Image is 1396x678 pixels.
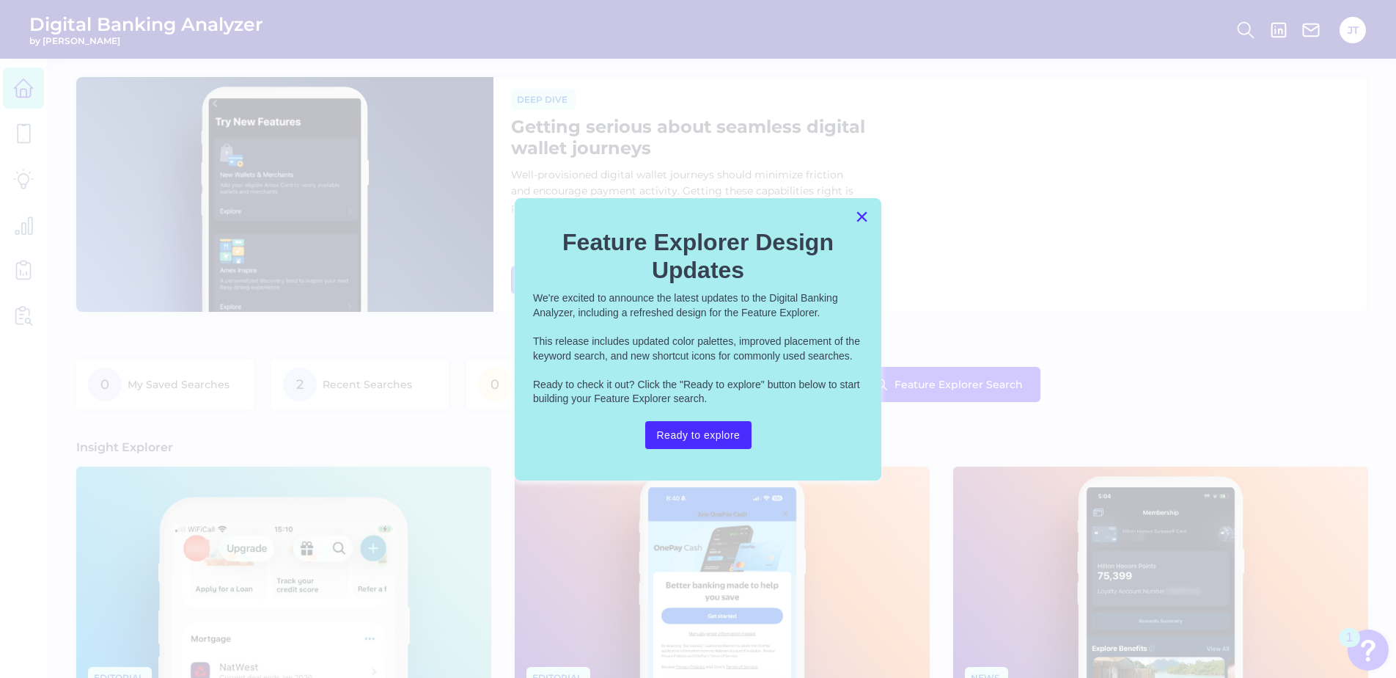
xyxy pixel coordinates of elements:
[533,378,863,407] p: Ready to check it out? Click the "Ready to explore" button below to start building your Feature E...
[645,421,752,449] button: Ready to explore
[533,228,863,285] h2: Feature Explorer Design Updates
[533,335,863,363] p: This release includes updated color palettes, improved placement of the keyword search, and new s...
[533,291,863,320] p: We're excited to announce the latest updates to the Digital Banking Analyzer, including a refresh...
[855,205,869,228] button: Close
